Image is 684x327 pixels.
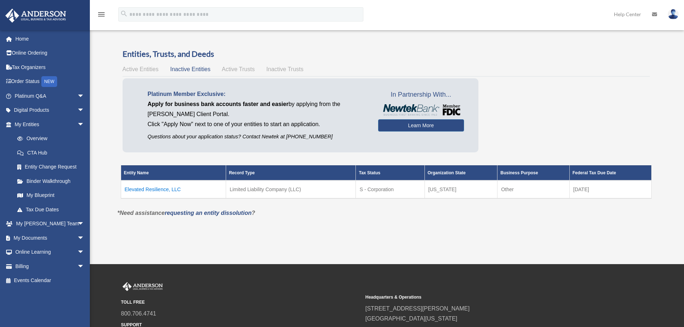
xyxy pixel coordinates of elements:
[382,104,460,116] img: NewtekBankLogoSM.png
[10,132,88,146] a: Overview
[5,32,95,46] a: Home
[148,101,289,107] span: Apply for business bank accounts faster and easier
[226,180,356,198] td: Limited Liability Company (LLC)
[121,165,226,180] th: Entity Name
[121,180,226,198] td: Elevated Resilience, LLC
[378,89,464,101] span: In Partnership With...
[148,99,367,119] p: by applying from the [PERSON_NAME] Client Portal.
[77,245,92,260] span: arrow_drop_down
[5,60,95,74] a: Tax Organizers
[356,180,424,198] td: S - Corporation
[148,119,367,129] p: Click "Apply Now" next to one of your entities to start an application.
[77,217,92,231] span: arrow_drop_down
[41,76,57,87] div: NEW
[5,217,95,231] a: My [PERSON_NAME] Teamarrow_drop_down
[497,180,570,198] td: Other
[366,305,470,312] a: [STREET_ADDRESS][PERSON_NAME]
[424,180,497,198] td: [US_STATE]
[5,273,95,288] a: Events Calendar
[226,165,356,180] th: Record Type
[5,74,95,89] a: Order StatusNEW
[170,66,210,72] span: Inactive Entities
[3,9,68,23] img: Anderson Advisors Platinum Portal
[10,174,92,188] a: Binder Walkthrough
[97,13,106,19] a: menu
[5,46,95,60] a: Online Ordering
[118,210,255,216] em: *Need assistance ?
[77,103,92,118] span: arrow_drop_down
[569,180,651,198] td: [DATE]
[366,294,605,301] small: Headquarters & Operations
[222,66,255,72] span: Active Trusts
[10,146,92,160] a: CTA Hub
[366,316,458,322] a: [GEOGRAPHIC_DATA][US_STATE]
[121,282,164,291] img: Anderson Advisors Platinum Portal
[356,165,424,180] th: Tax Status
[5,103,95,118] a: Digital Productsarrow_drop_down
[10,202,92,217] a: Tax Due Dates
[10,188,92,203] a: My Blueprint
[569,165,651,180] th: Federal Tax Due Date
[123,49,650,60] h3: Entities, Trusts, and Deeds
[668,9,679,19] img: User Pic
[5,89,95,103] a: Platinum Q&Aarrow_drop_down
[266,66,303,72] span: Inactive Trusts
[121,310,156,317] a: 800.706.4741
[77,259,92,274] span: arrow_drop_down
[97,10,106,19] i: menu
[148,89,367,99] p: Platinum Member Exclusive:
[10,160,92,174] a: Entity Change Request
[5,231,95,245] a: My Documentsarrow_drop_down
[5,245,95,259] a: Online Learningarrow_drop_down
[165,210,252,216] a: requesting an entity dissolution
[120,10,128,18] i: search
[424,165,497,180] th: Organization State
[148,132,367,141] p: Questions about your application status? Contact Newtek at [PHONE_NUMBER]
[5,117,92,132] a: My Entitiesarrow_drop_down
[378,119,464,132] a: Learn More
[77,89,92,103] span: arrow_drop_down
[77,117,92,132] span: arrow_drop_down
[123,66,159,72] span: Active Entities
[5,259,95,273] a: Billingarrow_drop_down
[497,165,570,180] th: Business Purpose
[121,299,361,306] small: TOLL FREE
[77,231,92,245] span: arrow_drop_down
